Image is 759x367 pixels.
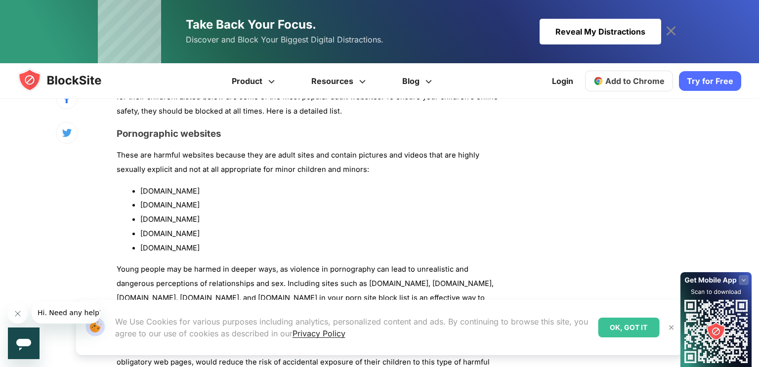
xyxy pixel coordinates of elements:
[215,63,295,99] a: Product
[8,327,40,359] iframe: Button to launch messaging window
[540,19,661,44] div: Reveal My Distractions
[140,184,502,199] li: [DOMAIN_NAME]
[665,321,677,334] button: Close
[546,69,579,93] a: Login
[140,212,502,227] li: [DOMAIN_NAME]
[140,198,502,212] li: [DOMAIN_NAME]
[6,7,71,15] span: Hi. Need any help?
[385,63,452,99] a: Blog
[115,316,590,339] p: We Use Cookies for various purposes including analytics, personalized content and ads. By continu...
[293,328,345,338] a: Privacy Policy
[679,71,741,91] a: Try for Free
[585,71,673,91] a: Add to Chrome
[605,76,665,86] span: Add to Chrome
[140,227,502,241] li: [DOMAIN_NAME]
[117,148,502,177] p: These are harmful websites because they are adult sites and contain pictures and videos that are ...
[295,63,385,99] a: Resources
[18,68,121,92] img: blocksite-icon.5d769676.svg
[32,302,100,324] iframe: Message from company
[186,33,383,47] span: Discover and Block Your Biggest Digital Distractions.
[117,262,502,319] p: Young people may be harmed in deeper ways, as violence in pornography can lead to unrealistic and...
[117,128,502,139] h3: Pornographic websites
[667,324,675,331] img: Close
[593,76,603,86] img: chrome-icon.svg
[186,17,316,32] span: Take Back Your Focus.
[140,241,502,255] li: [DOMAIN_NAME]
[598,318,659,337] div: OK, GOT IT
[8,304,28,324] iframe: Close message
